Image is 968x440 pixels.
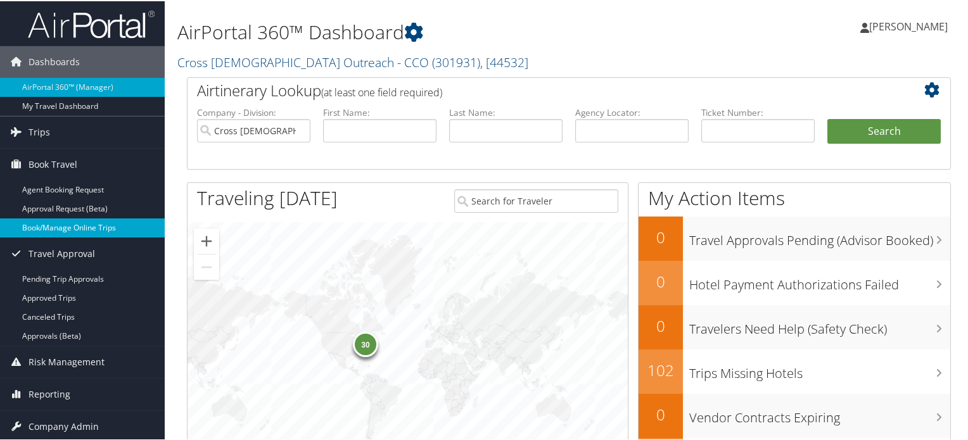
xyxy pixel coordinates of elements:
a: 0Vendor Contracts Expiring [639,393,950,437]
button: Search [827,118,941,143]
span: Book Travel [29,148,77,179]
a: 0Travelers Need Help (Safety Check) [639,304,950,348]
a: 102Trips Missing Hotels [639,348,950,393]
h2: 0 [639,225,683,247]
h3: Travelers Need Help (Safety Check) [689,313,950,337]
h1: AirPortal 360™ Dashboard [177,18,699,44]
a: 0Travel Approvals Pending (Advisor Booked) [639,215,950,260]
span: ( 301931 ) [432,53,480,70]
h2: 102 [639,358,683,380]
span: (at least one field required) [321,84,442,98]
span: Dashboards [29,45,80,77]
button: Zoom out [194,253,219,279]
label: Agency Locator: [575,105,689,118]
h3: Trips Missing Hotels [689,357,950,381]
h3: Hotel Payment Authorizations Failed [689,268,950,292]
h1: Traveling [DATE] [197,184,338,210]
input: Search for Traveler [454,188,619,211]
h3: Vendor Contracts Expiring [689,401,950,425]
h2: 0 [639,270,683,291]
a: [PERSON_NAME] [860,6,960,44]
span: Reporting [29,377,70,409]
span: Travel Approval [29,237,95,268]
label: Ticket Number: [701,105,815,118]
h2: 0 [639,314,683,336]
label: Last Name: [449,105,563,118]
h1: My Action Items [639,184,950,210]
span: [PERSON_NAME] [869,18,948,32]
a: Cross [DEMOGRAPHIC_DATA] Outreach - CCO [177,53,528,70]
div: 30 [353,330,378,356]
h2: Airtinerary Lookup [197,79,877,100]
img: airportal-logo.png [28,8,155,38]
span: Risk Management [29,345,105,377]
h2: 0 [639,403,683,424]
h3: Travel Approvals Pending (Advisor Booked) [689,224,950,248]
label: First Name: [323,105,436,118]
button: Zoom in [194,227,219,253]
span: , [ 44532 ] [480,53,528,70]
label: Company - Division: [197,105,310,118]
span: Trips [29,115,50,147]
a: 0Hotel Payment Authorizations Failed [639,260,950,304]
